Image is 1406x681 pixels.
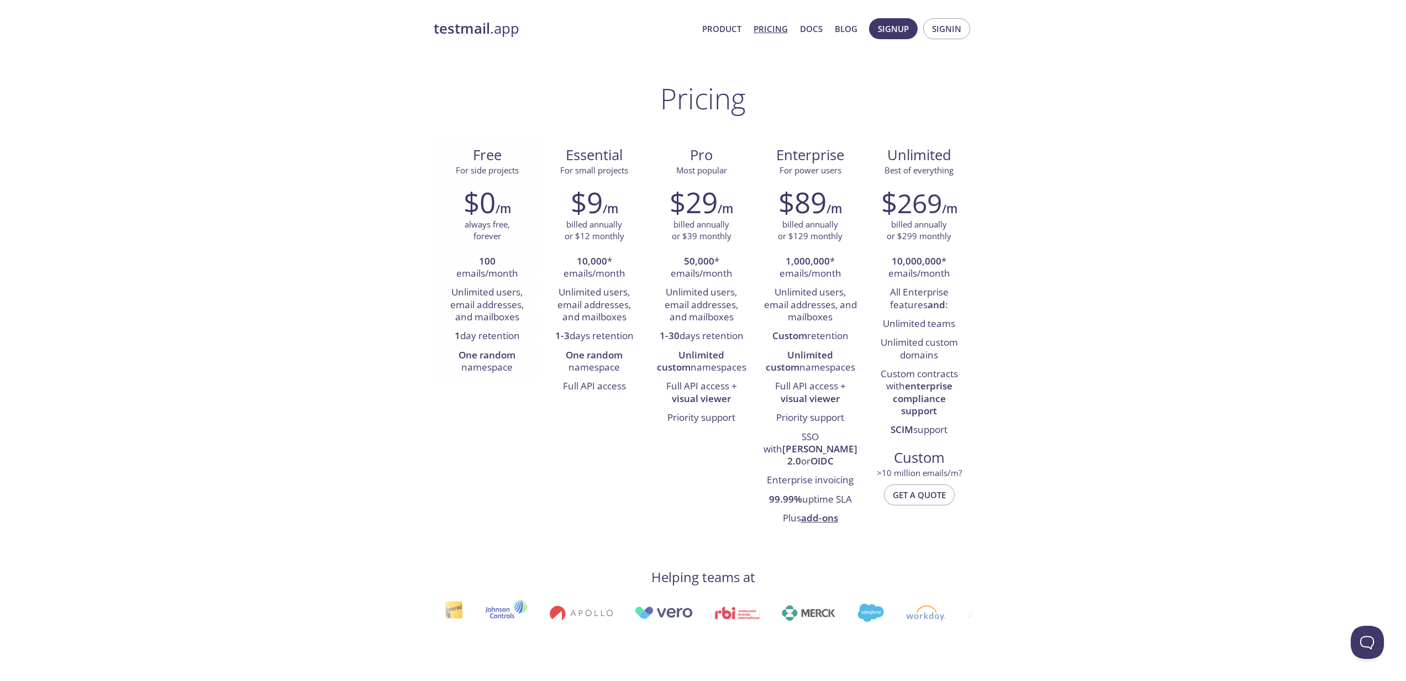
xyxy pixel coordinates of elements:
[826,199,842,218] h6: /m
[772,329,807,342] strong: Custom
[459,349,515,361] strong: One random
[928,298,945,311] strong: and
[603,199,618,218] h6: /m
[763,283,857,327] li: Unlimited users, email addresses, and mailboxes
[442,252,533,284] li: emails/month
[456,165,519,176] span: For side projects
[651,568,755,586] h4: Helping teams at
[718,199,733,218] h6: /m
[656,409,747,427] li: Priority support
[442,346,533,378] li: namespace
[442,283,533,327] li: Unlimited users, email addresses, and mailboxes
[763,490,857,509] li: uptime SLA
[763,428,857,472] li: SSO with or
[577,255,607,267] strong: 10,000
[780,165,841,176] span: For power users
[656,377,747,409] li: Full API access +
[670,186,718,219] h2: $29
[672,392,731,405] strong: visual viewer
[801,511,838,524] a: add-ons
[434,19,693,38] a: testmail.app
[714,606,759,619] img: rbi
[455,329,460,342] strong: 1
[657,349,725,373] strong: Unlimited custom
[660,82,746,115] h1: Pricing
[763,472,857,490] li: Enterprise invoicing
[550,146,639,165] span: Essential
[874,421,965,440] li: support
[763,509,857,528] li: Plus
[754,22,788,36] a: Pricing
[878,22,909,36] span: Signup
[549,283,640,327] li: Unlimited users, email addresses, and mailboxes
[766,349,834,373] strong: Unlimited custom
[892,255,941,267] strong: 10,000,000
[877,467,962,478] span: > 10 million emails/m?
[874,252,965,284] li: * emails/month
[1351,626,1384,659] iframe: Help Scout Beacon - Open
[763,346,857,378] li: namespaces
[764,146,857,165] span: Enterprise
[549,252,640,284] li: * emails/month
[786,255,830,267] strong: 1,000,000
[887,145,951,165] span: Unlimited
[835,22,857,36] a: Blog
[884,484,955,505] button: Get a quote
[763,409,857,427] li: Priority support
[893,488,946,502] span: Get a quote
[660,329,680,342] strong: 1-30
[571,186,603,219] h2: $9
[778,186,826,219] h2: $89
[479,255,496,267] strong: 100
[549,327,640,346] li: days retention
[434,19,490,38] strong: testmail
[763,327,857,346] li: retention
[555,329,570,342] strong: 1-3
[763,252,857,284] li: * emails/month
[893,379,952,417] strong: enterprise compliance support
[566,349,623,361] strong: One random
[923,18,970,39] button: Signin
[769,493,802,505] strong: 99.99%
[875,448,964,467] span: Custom
[857,604,883,622] img: salesforce
[656,346,747,378] li: namespaces
[485,600,527,626] img: johnsoncontrols
[874,315,965,334] li: Unlimited teams
[444,601,462,625] img: interac
[684,255,714,267] strong: 50,000
[932,22,961,36] span: Signin
[443,146,532,165] span: Free
[656,283,747,327] li: Unlimited users, email addresses, and mailboxes
[657,146,746,165] span: Pro
[465,219,510,242] p: always free, forever
[782,442,857,467] strong: [PERSON_NAME] 2.0
[881,186,942,219] h2: $
[763,377,857,409] li: Full API access +
[496,199,511,218] h6: /m
[810,455,834,467] strong: OIDC
[942,199,957,218] h6: /m
[565,219,624,242] p: billed annually or $12 monthly
[800,22,823,36] a: Docs
[887,219,951,242] p: billed annually or $299 monthly
[778,219,842,242] p: billed annually or $129 monthly
[549,377,640,396] li: Full API access
[702,22,741,36] a: Product
[549,605,612,621] img: apollo
[781,392,840,405] strong: visual viewer
[672,219,731,242] p: billed annually or $39 monthly
[442,327,533,346] li: day retention
[656,327,747,346] li: days retention
[905,605,945,621] img: workday
[560,165,628,176] span: For small projects
[869,18,918,39] button: Signup
[656,252,747,284] li: * emails/month
[464,186,496,219] h2: $0
[884,165,954,176] span: Best of everything
[781,605,835,621] img: merck
[874,365,965,421] li: Custom contracts with
[549,346,640,378] li: namespace
[634,606,693,619] img: vero
[676,165,727,176] span: Most popular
